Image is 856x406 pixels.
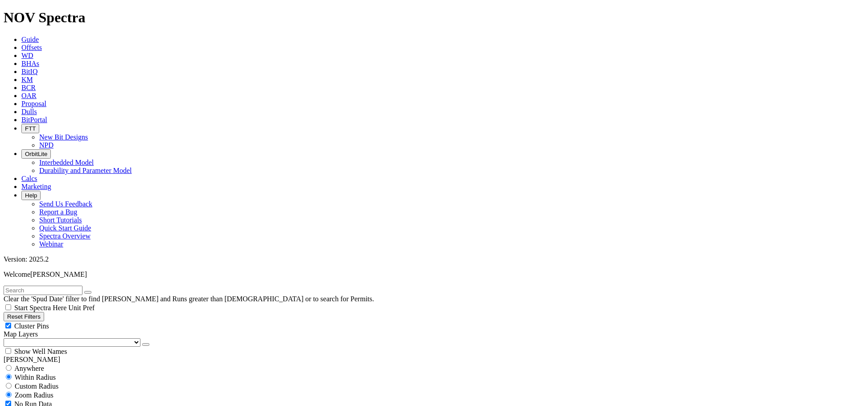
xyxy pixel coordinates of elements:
input: Start Spectra Here [5,304,11,310]
a: New Bit Designs [39,133,88,141]
span: Anywhere [14,365,44,372]
a: Offsets [21,44,42,51]
span: Map Layers [4,330,38,338]
span: Start Spectra Here [14,304,66,312]
a: Send Us Feedback [39,200,92,208]
a: Quick Start Guide [39,224,91,232]
a: BHAs [21,60,39,67]
input: Search [4,286,82,295]
button: Reset Filters [4,312,44,321]
span: Unit Pref [68,304,95,312]
a: BitIQ [21,68,37,75]
div: [PERSON_NAME] [4,356,852,364]
a: Interbedded Model [39,159,94,166]
span: Custom Radius [15,382,58,390]
a: Guide [21,36,39,43]
a: WD [21,52,33,59]
a: Report a Bug [39,208,77,216]
span: [PERSON_NAME] [30,271,87,278]
a: Dulls [21,108,37,115]
h1: NOV Spectra [4,9,852,26]
span: Zoom Radius [15,391,53,399]
span: Cluster Pins [14,322,49,330]
a: Durability and Parameter Model [39,167,132,174]
a: Short Tutorials [39,216,82,224]
button: OrbitLite [21,149,51,159]
a: NPD [39,141,53,149]
span: OrbitLite [25,151,47,157]
a: KM [21,76,33,83]
span: Show Well Names [14,348,67,355]
a: Calcs [21,175,37,182]
span: Within Radius [15,373,56,381]
span: Clear the 'Spud Date' filter to find [PERSON_NAME] and Runs greater than [DEMOGRAPHIC_DATA] or to... [4,295,374,303]
button: FTT [21,124,39,133]
a: Webinar [39,240,63,248]
a: BCR [21,84,36,91]
div: Version: 2025.2 [4,255,852,263]
span: Help [25,192,37,199]
a: Proposal [21,100,46,107]
a: Marketing [21,183,51,190]
button: Help [21,191,41,200]
p: Welcome [4,271,852,279]
span: FTT [25,125,36,132]
a: BitPortal [21,116,47,123]
a: OAR [21,92,37,99]
a: Spectra Overview [39,232,91,240]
